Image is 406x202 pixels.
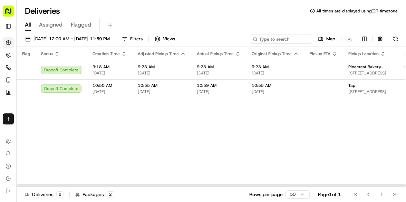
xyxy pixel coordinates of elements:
span: • [93,125,95,131]
span: [STREET_ADDRESS] [348,70,393,76]
span: 10:59 AM [197,83,241,88]
span: [DATE] [97,125,111,131]
span: 9:23 AM [252,64,299,70]
div: Start new chat [31,66,113,73]
span: Pylon [69,151,84,156]
img: Dianne Alexi Soriano [7,119,18,130]
span: Filters [130,36,143,42]
span: 9:23 AM [197,64,241,70]
span: 10:50 AM [93,83,127,88]
img: 1736555255976-a54dd68f-1ca7-489b-9aae-adbdc363a1c4 [14,107,19,113]
span: Regen Pajulas [21,107,50,112]
span: [DATE] [56,107,70,112]
button: Refresh [391,34,400,44]
img: 1736555255976-a54dd68f-1ca7-489b-9aae-adbdc363a1c4 [14,126,19,131]
span: [DATE] [252,70,299,76]
span: All times are displayed using EDT timezone [316,8,398,14]
span: [DATE] 12:00 AM - [DATE] 11:59 PM [33,36,110,42]
img: 1732323095091-59ea418b-cfe3-43c8-9ae0-d0d06d6fd42c [14,66,27,78]
h1: Deliveries [25,6,60,17]
button: [DATE] 12:00 AM - [DATE] 11:59 PM [22,34,113,44]
span: 9:23 AM [138,64,186,70]
span: Tap [348,83,355,88]
div: Past conversations [7,90,46,95]
span: Assigned [39,21,62,29]
img: Regen Pajulas [7,100,18,111]
span: [DATE] [138,89,186,94]
span: Actual Pickup Time [197,51,234,57]
span: Status [41,51,53,57]
span: • [52,107,54,112]
span: 9:18 AM [93,64,127,70]
span: Original Pickup Time [252,51,292,57]
div: 2 [107,191,114,198]
span: Pinecrest Bakery ([GEOGRAPHIC_DATA]) [348,64,393,70]
span: Flagged [71,21,91,29]
span: Map [326,36,335,42]
span: Pickup Location [348,51,379,57]
span: [DATE] [197,70,241,76]
div: Packages [75,191,114,198]
button: Views [152,34,178,44]
div: We're available if you need us! [31,73,95,78]
span: All [25,21,31,29]
a: Powered byPylon [49,151,84,156]
button: Filters [119,34,146,44]
span: Adjusted Pickup Time [138,51,179,57]
img: 1736555255976-a54dd68f-1ca7-489b-9aae-adbdc363a1c4 [7,66,19,78]
div: Page 1 of 1 [318,191,341,198]
span: Flag [22,51,30,57]
p: Welcome 👋 [7,28,126,39]
input: Got a question? Start typing here... [18,44,124,52]
span: [DATE] [93,89,127,94]
div: 2 [56,191,64,198]
button: See all [107,88,126,97]
span: Pickup ETA [310,51,330,57]
span: 10:55 AM [138,83,186,88]
span: [STREET_ADDRESS] [348,89,393,94]
span: [DATE] [252,89,299,94]
div: Deliveries [25,191,64,198]
span: [DATE] [197,89,241,94]
img: Nash [7,7,21,21]
button: Start new chat [117,68,126,76]
span: Creation Time [93,51,120,57]
span: [DATE] [138,70,186,76]
span: [PERSON_NAME] [PERSON_NAME] [21,125,91,131]
input: Type to search [250,34,312,44]
button: Map [315,34,338,44]
p: Rows per page [249,191,283,198]
span: 10:55 AM [252,83,299,88]
span: [DATE] [93,70,127,76]
span: Views [163,36,175,42]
